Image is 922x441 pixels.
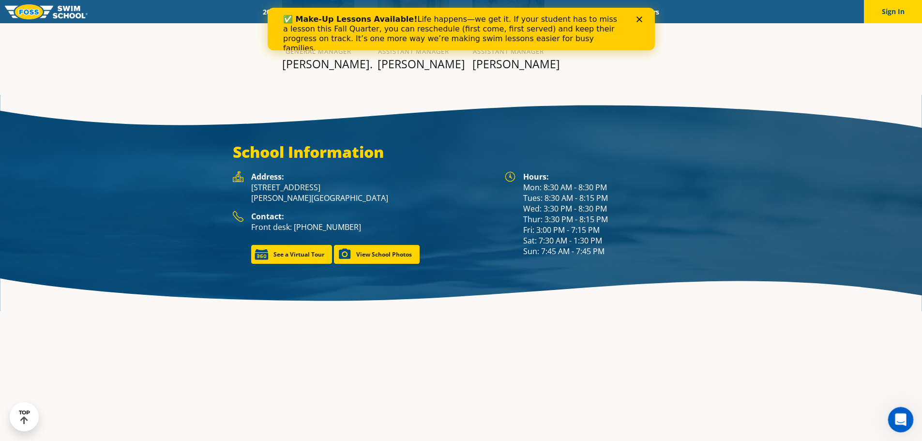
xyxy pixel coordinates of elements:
div: Life happens—we get it. If your student has to miss a lesson this Fall Quarter, you can reschedul... [15,7,356,46]
a: About FOSS [440,7,495,16]
img: Foss Location Hours [505,171,515,182]
p: [STREET_ADDRESS] [PERSON_NAME][GEOGRAPHIC_DATA] [251,182,495,203]
p: Front desk: [PHONE_NUMBER] [251,222,495,232]
h3: School Information [233,142,690,162]
div: Mon: 8:30 AM - 8:30 PM Tues: 8:30 AM - 8:15 PM Wed: 3:30 PM - 8:30 PM Thur: 3:30 PM - 8:15 PM Fri... [523,171,690,257]
h6: General Manager [282,46,354,57]
a: Swim Like [PERSON_NAME] [495,7,597,16]
p: [PERSON_NAME] [472,57,544,71]
iframe: Intercom live chat banner [268,8,655,50]
iframe: Intercom live chat [888,407,914,433]
a: 2025 Calendar [255,7,315,16]
a: Swim Path® Program [356,7,440,16]
img: FOSS Swim School Logo [5,4,88,19]
a: Schools [315,7,356,16]
div: TOP [19,410,30,425]
h6: Assistant Manager [472,46,544,57]
a: See a Virtual Tour [251,245,332,264]
img: Foss Location Address [233,171,243,182]
img: Foss Location Contact [233,211,243,222]
strong: Hours: [523,171,549,182]
p: [PERSON_NAME]. [282,57,354,71]
b: ✅ Make-Up Lessons Available! [15,7,150,16]
strong: Address: [251,171,284,182]
a: Blog [597,7,627,16]
p: [PERSON_NAME] [378,57,450,71]
a: Careers [627,7,667,16]
a: View School Photos [334,245,420,264]
h6: Assistant Manager [378,46,450,57]
div: Close [369,9,378,15]
strong: Contact: [251,211,284,222]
